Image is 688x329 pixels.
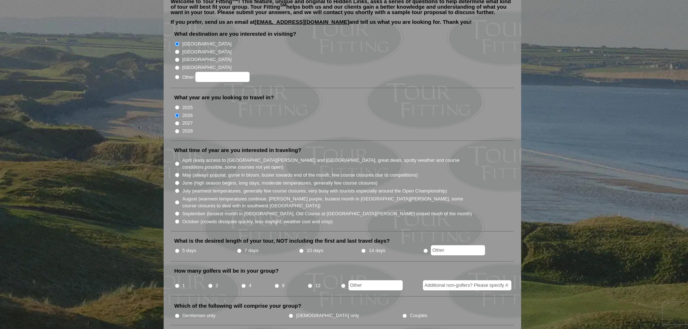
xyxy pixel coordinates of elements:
label: 14 days [369,247,385,254]
label: 10 days [307,247,323,254]
label: [GEOGRAPHIC_DATA] [182,64,232,71]
label: April (easy access to [GEOGRAPHIC_DATA][PERSON_NAME] and [GEOGRAPHIC_DATA], great deals, spotty w... [182,157,473,171]
label: September (busiest month in [GEOGRAPHIC_DATA], Old Course at [GEOGRAPHIC_DATA][PERSON_NAME] close... [182,210,472,217]
p: If you prefer, send us an email at and tell us what you are looking for. Thank you! [171,19,514,30]
label: 8 [282,282,285,289]
label: How many golfers will be in your group? [174,267,279,274]
label: 2 [216,282,218,289]
input: Other [349,280,403,290]
label: 2025 [182,104,193,111]
label: 2026 [182,112,193,119]
label: May (always popular, gorse in bloom, busier towards end of the month, few course closures due to ... [182,172,418,179]
label: What destination are you interested in visiting? [174,30,297,38]
label: August (warmest temperatures continue, [PERSON_NAME] purple, busiest month in [GEOGRAPHIC_DATA][P... [182,195,473,209]
label: 2027 [182,120,193,127]
label: 5 days [182,247,196,254]
input: Additional non-golfers? Please specify # [423,280,511,290]
label: Other: [182,72,250,82]
input: Other [431,245,485,255]
label: 4 [249,282,251,289]
label: 1 [182,282,185,289]
label: July (warmest temperatures, generally few course closures, very busy with tourists especially aro... [182,187,447,195]
label: Couples [410,312,427,319]
label: 2028 [182,127,193,135]
label: What time of year are you interested in traveling? [174,147,302,154]
label: [GEOGRAPHIC_DATA] [182,56,232,63]
input: Other: [195,72,250,82]
label: Gentlemen only [182,312,216,319]
label: 7 days [245,247,259,254]
label: [GEOGRAPHIC_DATA] [182,40,232,48]
label: What is the desired length of your tour, NOT including the first and last travel days? [174,237,390,244]
label: June (high season begins, long days, moderate temperatures, generally few course closures) [182,179,378,187]
sup: SM [280,3,286,7]
label: 12 [315,282,321,289]
label: [DEMOGRAPHIC_DATA] only [296,312,359,319]
a: [EMAIL_ADDRESS][DOMAIN_NAME] [255,19,349,25]
label: October (crowds dissipate quickly, less daylight, weather cool and crisp) [182,218,333,225]
label: [GEOGRAPHIC_DATA] [182,48,232,56]
label: What year are you looking to travel in? [174,94,274,101]
label: Which of the following will comprise your group? [174,302,302,309]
